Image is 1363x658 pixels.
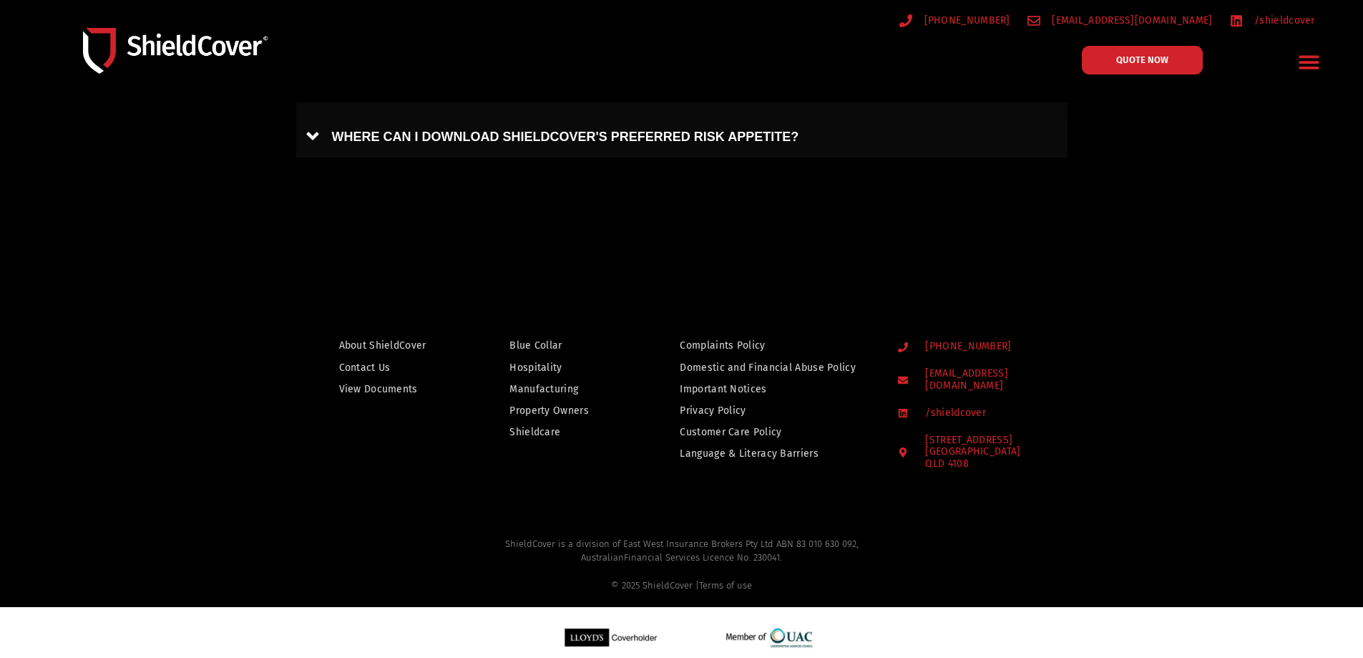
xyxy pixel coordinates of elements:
[1293,45,1327,79] div: Menu Toggle
[898,407,1073,420] a: /shieldcover
[898,368,1073,392] a: [EMAIL_ADDRESS][DOMAIN_NAME]
[680,402,746,420] span: Privacy Policy
[1027,11,1213,29] a: [EMAIL_ADDRESS][DOMAIN_NAME]
[899,11,1010,29] a: [PHONE_NUMBER]
[922,368,1073,392] span: [EMAIL_ADDRESS][DOMAIN_NAME]
[509,402,618,420] a: Property Owners
[339,359,449,377] a: Contact Us
[509,359,618,377] a: Hospitality
[922,435,1020,470] span: [STREET_ADDRESS]
[680,423,870,441] a: Customer Care Policy
[1082,46,1203,74] a: QUOTE NOW
[680,402,870,420] a: Privacy Policy
[680,380,870,398] a: Important Notices
[339,380,449,398] a: View Documents
[339,380,418,398] span: View Documents
[680,359,856,377] span: Domestic and Financial Abuse Policy
[83,28,268,73] img: Shield-Cover-Underwriting-Australia-logo-full
[1116,55,1168,64] span: QUOTE NOW
[25,551,1338,593] div: Australian
[922,341,1011,353] span: [PHONE_NUMBER]
[339,337,449,354] a: About ShieldCover
[925,458,1020,470] div: QLD 4108
[680,337,765,354] span: Complaints Policy
[925,446,1020,470] div: [GEOGRAPHIC_DATA]
[1230,11,1315,29] a: /shieldcover
[1048,11,1212,29] span: [EMAIL_ADDRESS][DOMAIN_NAME]
[339,337,426,354] span: About ShieldCover
[509,423,560,441] span: Shieldcare
[680,423,781,441] span: Customer Care Policy
[509,359,562,377] span: Hospitality
[680,445,870,463] a: Language & Literacy Barriers
[680,337,870,354] a: Complaints Policy
[509,402,589,420] span: Property Owners
[509,380,578,398] span: Manufacturing
[509,423,618,441] a: Shieldcare
[25,537,1338,593] h2: ShieldCover is a division of East West Insurance Brokers Pty Ltd ABN 83 010 630 092,
[898,341,1073,353] a: [PHONE_NUMBER]
[296,117,1068,158] a: WHERE CAN I DOWNLOAD SHIELDCOVER'S PREFERRED RISK APPETITE?
[922,407,986,420] span: /shieldcover
[1251,11,1315,29] span: /shieldcover
[509,380,618,398] a: Manufacturing
[680,359,870,377] a: Domestic and Financial Abuse Policy
[339,359,391,377] span: Contact Us
[624,552,782,563] span: Financial Services Licence No. 230041.
[25,579,1338,593] div: © 2025 ShieldCover |
[509,337,618,354] a: Blue Collar
[680,380,766,398] span: Important Notices
[921,11,1010,29] span: [PHONE_NUMBER]
[680,445,818,463] span: Language & Literacy Barriers
[509,337,562,354] span: Blue Collar
[699,580,752,591] a: Terms of use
